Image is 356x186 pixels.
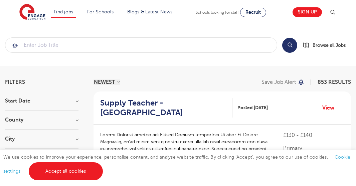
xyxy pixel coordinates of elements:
h2: Supply Teacher - [GEOGRAPHIC_DATA] [100,98,227,118]
input: Submit [5,38,277,52]
h3: City [5,136,78,142]
a: Browse all Jobs [303,41,351,49]
p: Save job alert [261,79,296,85]
a: Accept all cookies [29,162,103,180]
span: Schools looking for staff [196,10,239,15]
h3: County [5,117,78,123]
span: We use cookies to improve your experience, personalise content, and analyse website traffic. By c... [3,155,350,174]
a: View [322,104,339,112]
span: Browse all Jobs [313,41,346,49]
span: 853 RESULTS [318,79,351,85]
a: Find jobs [54,9,73,14]
a: For Schools [87,9,114,14]
p: Primary [283,144,344,152]
span: Posted [DATE] [237,104,268,111]
h3: Start Date [5,98,78,104]
button: Save job alert [261,79,305,85]
a: Recruit [240,8,266,17]
p: Loremi Dolorsit ametco adi Elitsed Doeiusm temporInci Utlabor Et Dolore Magnaaliq, en’ad minim ve... [100,131,270,152]
a: Sign up [293,7,322,17]
span: Recruit [245,10,261,15]
span: Filters [5,79,25,85]
img: Engage Education [19,4,45,21]
a: Blogs & Latest News [127,9,173,14]
a: Supply Teacher - [GEOGRAPHIC_DATA] [100,98,232,118]
p: £130 - £140 [283,131,344,139]
div: Submit [5,37,277,53]
button: Search [282,38,297,53]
